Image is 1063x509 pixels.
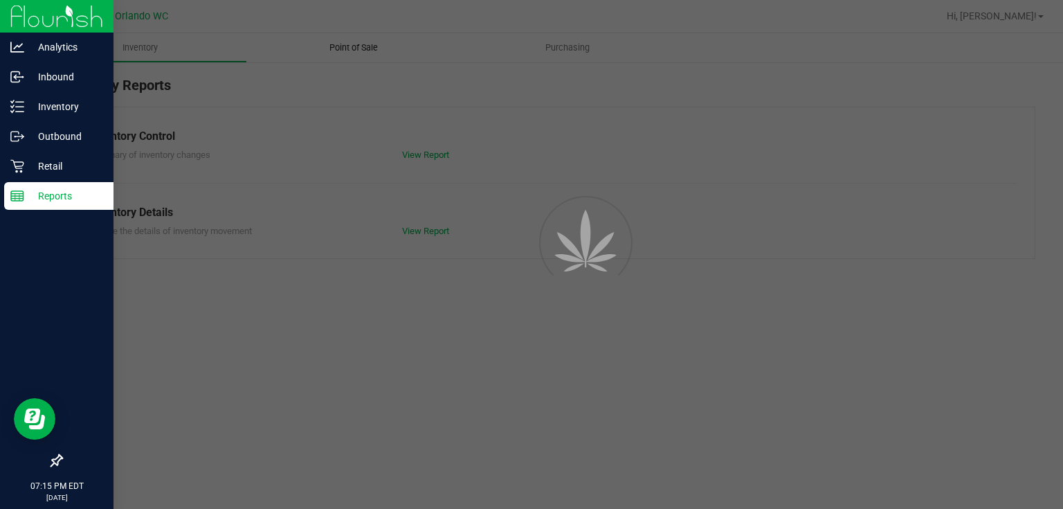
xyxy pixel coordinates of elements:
inline-svg: Inventory [10,100,24,114]
p: Inbound [24,69,107,85]
inline-svg: Reports [10,189,24,203]
inline-svg: Outbound [10,130,24,143]
p: [DATE] [6,492,107,503]
iframe: Resource center [14,398,55,440]
inline-svg: Analytics [10,40,24,54]
p: Outbound [24,128,107,145]
p: Analytics [24,39,107,55]
inline-svg: Inbound [10,70,24,84]
p: Retail [24,158,107,175]
p: Inventory [24,98,107,115]
inline-svg: Retail [10,159,24,173]
p: 07:15 PM EDT [6,480,107,492]
p: Reports [24,188,107,204]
